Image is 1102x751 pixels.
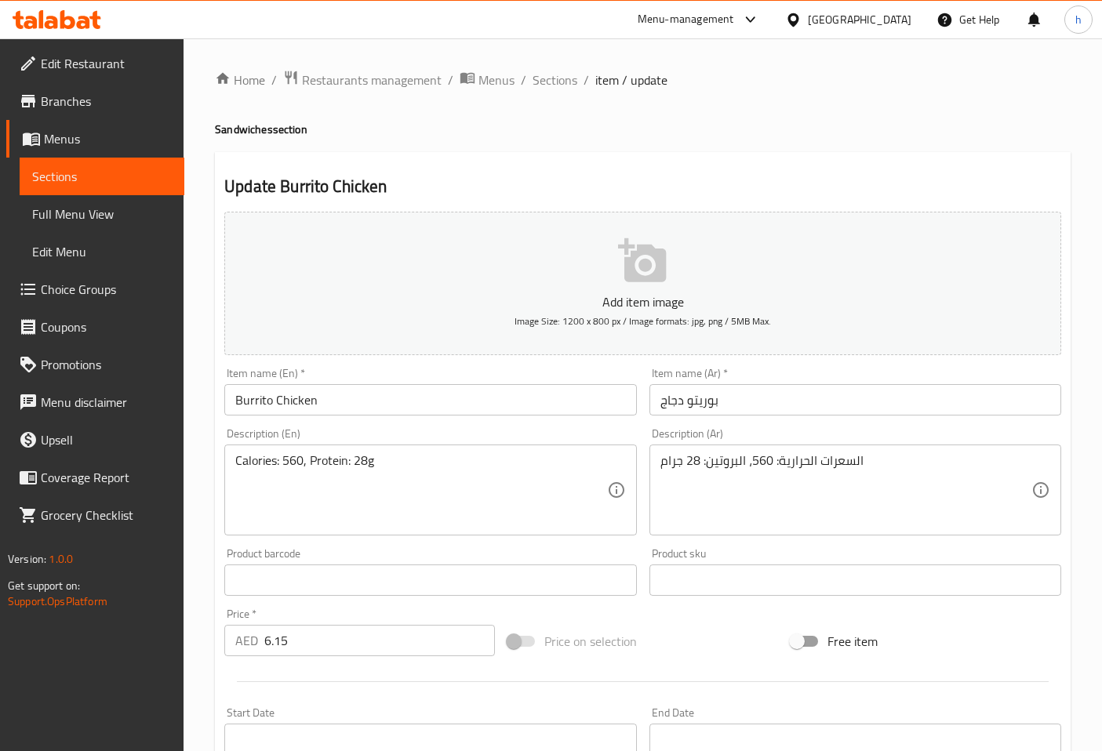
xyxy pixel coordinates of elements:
span: Full Menu View [32,205,172,223]
a: Grocery Checklist [6,496,184,534]
li: / [271,71,277,89]
textarea: Calories: 560, Protein: 28g [235,453,606,528]
a: Branches [6,82,184,120]
span: Menu disclaimer [41,393,172,412]
input: Enter name Ar [649,384,1061,415]
span: Price on selection [544,632,637,651]
a: Sections [533,71,577,89]
span: Restaurants management [302,71,442,89]
span: Sections [32,167,172,186]
span: Upsell [41,430,172,449]
span: Coverage Report [41,468,172,487]
a: Menus [460,70,515,90]
nav: breadcrumb [215,70,1071,90]
span: Version: [8,549,46,569]
span: Grocery Checklist [41,506,172,524]
span: 1.0.0 [49,549,73,569]
span: item / update [595,71,667,89]
h4: Sandwiches section [215,122,1071,137]
a: Promotions [6,346,184,383]
input: Enter name En [224,384,636,415]
span: Edit Menu [32,242,172,261]
a: Full Menu View [20,195,184,233]
input: Please enter price [264,625,495,656]
span: Menus [478,71,515,89]
input: Please enter product barcode [224,564,636,596]
li: / [584,71,589,89]
span: Choice Groups [41,280,172,299]
span: Image Size: 1200 x 800 px / Image formats: jpg, png / 5MB Max. [515,312,771,330]
a: Menus [6,120,184,158]
span: Coupons [41,317,172,336]
a: Edit Menu [20,233,184,270]
span: Branches [41,92,172,111]
a: Upsell [6,421,184,459]
h2: Update Burrito Chicken [224,175,1061,198]
a: Edit Restaurant [6,45,184,82]
span: Edit Restaurant [41,54,172,73]
textarea: السعرات الحرارية: 560، البروتين: 28 جرام [660,453,1031,528]
div: [GEOGRAPHIC_DATA] [808,11,911,28]
a: Coverage Report [6,459,184,496]
a: Menu disclaimer [6,383,184,421]
li: / [448,71,453,89]
a: Choice Groups [6,270,184,308]
input: Please enter product sku [649,564,1061,596]
span: h [1075,11,1082,28]
span: Promotions [41,355,172,374]
span: Free item [827,632,878,651]
a: Coupons [6,308,184,346]
a: Sections [20,158,184,195]
a: Home [215,71,265,89]
p: AED [235,631,258,650]
span: Menus [44,129,172,148]
span: Get support on: [8,575,80,596]
li: / [521,71,526,89]
div: Menu-management [638,10,734,29]
p: Add item image [249,292,1037,311]
button: Add item imageImage Size: 1200 x 800 px / Image formats: jpg, png / 5MB Max. [224,212,1061,355]
a: Restaurants management [283,70,442,90]
a: Support.OpsPlatform [8,591,107,611]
